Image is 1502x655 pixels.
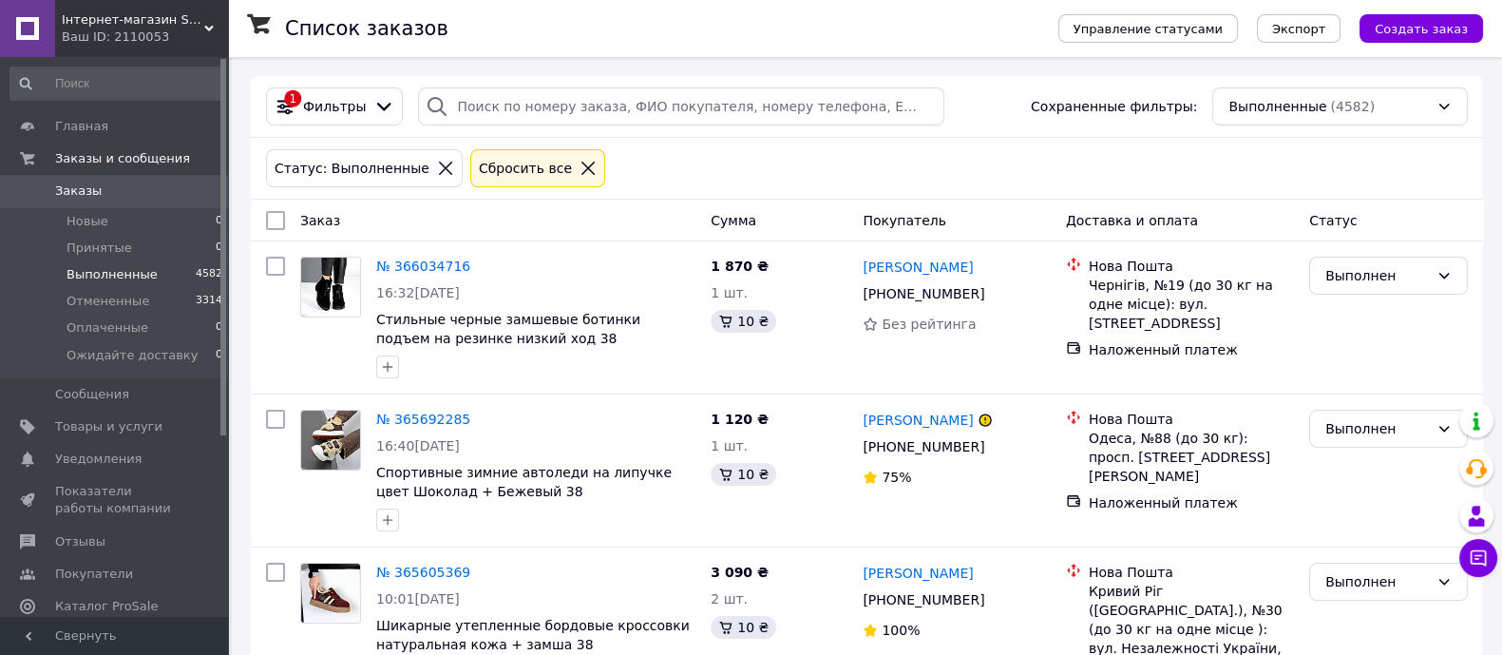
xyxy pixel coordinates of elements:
a: Фото товару [300,410,361,471]
span: Заказ [300,213,340,228]
img: Фото товару [301,411,360,470]
span: 1 шт. [711,285,748,300]
span: 75% [882,470,911,485]
div: Одеса, №88 (до 30 кг): просп. [STREET_ADDRESS][PERSON_NAME] [1089,429,1294,486]
a: [PERSON_NAME] [863,564,973,583]
span: 16:32[DATE] [376,285,460,300]
div: Нова Пошта [1089,563,1294,582]
div: 10 ₴ [711,463,776,486]
div: Нова Пошта [1089,410,1294,429]
span: Інтернет-магазин Splilkina "Trend_obuvi" [62,11,204,29]
a: Спортивные зимние автоледи на липучке цвет Шоколад + Бежевый 38 [376,465,672,499]
span: 3314 [196,293,222,310]
span: 0 [216,213,222,230]
div: 10 ₴ [711,310,776,333]
span: Ожидайте доставку [67,347,198,364]
img: Фото товару [301,258,360,317]
div: Наложенный платеж [1089,340,1294,359]
span: Новые [67,213,108,230]
span: Покупатель [863,213,946,228]
span: Заказы и сообщения [55,150,190,167]
a: [PERSON_NAME] [863,411,973,430]
span: Управление статусами [1074,22,1223,36]
div: Ваш ID: 2110053 [62,29,228,46]
div: Статус: Выполненные [271,158,433,179]
span: 3 090 ₴ [711,565,769,580]
div: Наложенный платеж [1089,493,1294,512]
span: 2 шт. [711,591,748,607]
a: № 365692285 [376,412,470,427]
span: Доставка и оплата [1066,213,1198,228]
span: Сообщения [55,386,129,403]
div: Нова Пошта [1089,257,1294,276]
span: 0 [216,347,222,364]
span: Главная [55,118,108,135]
a: [PERSON_NAME] [863,258,973,277]
span: Отмененные [67,293,149,310]
span: Экспорт [1272,22,1325,36]
button: Экспорт [1257,14,1340,43]
a: Фото товару [300,563,361,624]
button: Создать заказ [1359,14,1483,43]
a: № 365605369 [376,565,470,580]
span: Без рейтинга [882,317,976,332]
span: 10:01[DATE] [376,591,460,607]
a: Фото товару [300,257,361,318]
span: Оплаченные [67,319,148,337]
span: 100% [882,623,920,638]
span: Отзывы [55,533,105,550]
div: [PHONE_NUMBER] [859,587,988,613]
a: № 366034716 [376,259,470,274]
img: Фото товару [301,564,360,623]
span: Товары и услуги [55,418,162,435]
div: Выполнен [1325,571,1429,592]
span: 16:40[DATE] [376,438,460,453]
input: Поиск по номеру заказа, ФИО покупателя, номеру телефона, Email, номеру накладной [418,87,943,125]
span: Выполненные [1228,97,1326,116]
span: Показатели работы компании [55,483,176,517]
a: Создать заказ [1340,20,1483,35]
span: 0 [216,319,222,337]
a: Шикарные утепленные бордовые кроссовки натуральная кожа + замша 38 [376,618,690,652]
span: 1 шт. [711,438,748,453]
span: Фильтры [303,97,366,116]
button: Чат с покупателем [1459,539,1497,577]
span: 1 120 ₴ [711,412,769,427]
div: Выполнен [1325,265,1429,286]
span: Принятые [67,240,132,257]
span: Покупатели [55,566,133,583]
div: 10 ₴ [711,616,776,639]
span: (4582) [1330,99,1375,114]
h1: Список заказов [285,17,448,40]
span: Сумма [711,213,756,228]
span: 1 870 ₴ [711,259,769,274]
button: Управление статусами [1058,14,1238,43]
span: Уведомления [55,451,142,468]
span: Заказы [55,183,102,200]
span: Статус [1309,213,1358,228]
span: 4582 [196,266,222,283]
div: Выполнен [1325,418,1429,439]
span: Выполненные [67,266,158,283]
span: Создать заказ [1375,22,1468,36]
input: Поиск [10,67,224,101]
div: [PHONE_NUMBER] [859,280,988,307]
a: Стильные черные замшевые ботинки подъем на резинке низкий ход 38 [376,312,640,346]
div: Сбросить все [475,158,576,179]
span: Каталог ProSale [55,598,158,615]
span: 0 [216,240,222,257]
div: [PHONE_NUMBER] [859,433,988,460]
div: Чернігів, №19 (до 30 кг на одне місце): вул. [STREET_ADDRESS] [1089,276,1294,333]
span: Сохраненные фильтры: [1031,97,1197,116]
